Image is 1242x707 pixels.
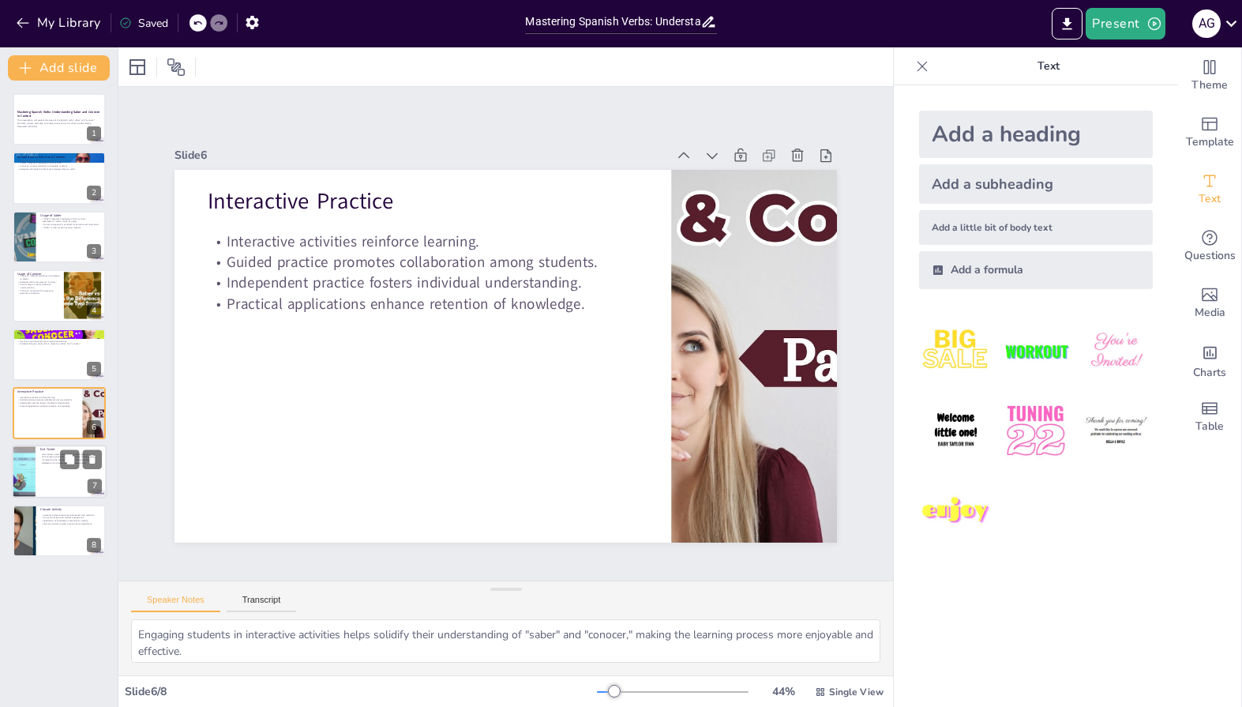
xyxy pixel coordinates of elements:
p: Encouraging originality fosters creativity in language use. [40,456,102,459]
p: Closure activities provide a sense of accomplishment. [40,522,101,525]
div: Add a little bit of body text [919,210,1153,245]
p: Examples will clarify the distinctions between the two verbs. [17,167,101,171]
div: 3 [87,244,101,258]
p: Generated with [URL] [17,125,101,128]
div: 4 [13,269,106,322]
div: Add a table [1178,389,1241,446]
p: Introduction to Saber and Conocer [17,154,101,159]
p: "Saber" expresses knowledge of facts or skills. [40,217,101,220]
p: "Saber" is often used in various contexts. [40,226,101,229]
img: 7.jpeg [919,475,992,548]
div: Layout [125,55,150,80]
p: Usage of Saber [40,213,101,218]
p: Interactive activities reinforce learning. [248,144,664,296]
p: Reflection on choices deepens understanding. [40,462,102,465]
div: 7 [88,479,102,494]
img: 5.jpeg [999,394,1072,468]
p: Practical applications enhance retention of knowledge. [17,404,78,408]
button: My Library [12,10,107,36]
p: Examples clarify the usage of "conocer." [17,280,59,284]
div: 8 [87,538,101,552]
p: Guided practice promotes collaboration among students. [241,164,657,316]
div: 6 [13,387,106,439]
div: 8 [13,505,106,557]
p: Text [935,47,1162,85]
input: Insert title [525,10,700,33]
button: Export to PowerPoint [1052,8,1083,39]
p: Usage of Conocer [17,272,59,276]
span: Media [1195,304,1225,322]
div: 4 [87,303,101,318]
p: "Conocer" conveys familiarity with people or places. [17,164,101,167]
div: 6 [87,420,101,434]
div: 7 [12,446,107,499]
button: Speaker Notes [131,595,220,612]
div: 5 [87,362,101,376]
p: Correct conjugation is essential for accurate communication. [40,223,101,226]
div: 2 [87,186,101,200]
p: Interactive Practice [259,100,678,263]
span: Theme [1191,77,1228,94]
div: Add a formula [919,251,1153,289]
span: Charts [1193,364,1226,382]
p: Exit tickets assess understanding of the material. [40,453,102,456]
p: Familiarity with verbs is important for communication. [17,337,101,340]
button: Add slide [8,55,110,81]
img: 2.jpeg [999,314,1072,388]
div: 44 % [764,684,802,699]
div: Add a heading [919,111,1153,158]
img: 1.jpeg [919,314,992,388]
strong: Mastering Spanish Verbs: Understanding Saber and Conocer in Context [17,110,99,118]
p: Examples of "saber" clarify its usage. [40,220,101,224]
p: Exit Ticket [40,447,102,452]
p: Interactive Practice [17,389,78,394]
div: Add a subheading [919,164,1153,204]
span: Template [1186,134,1234,151]
p: Closure Activity [40,506,101,511]
div: 3 [13,211,106,263]
div: Saved [119,16,168,31]
p: Underlining the verb reinforces grammatical awareness. [40,459,102,462]
span: Table [1195,418,1224,435]
button: Delete Slide [83,450,102,469]
p: Interactive closure activities enhance learning retention. [40,513,101,517]
span: Position [167,58,186,77]
p: Key Terms [17,330,101,335]
p: Key terms are frequently used in practice activities. [17,340,101,343]
div: Slide 6 / 8 [125,684,597,699]
img: 3.jpeg [1079,314,1153,388]
div: 1 [13,93,106,145]
div: 2 [13,152,106,204]
button: A G [1192,8,1221,39]
p: "Conocer" indicates familiarity with people or places. [17,275,59,280]
p: Practical applications enhance retention of knowledge. [228,203,644,355]
div: Add charts and graphs [1178,332,1241,389]
p: Key terms enhance vocabulary and understanding. [17,333,101,337]
p: Independent practice fosters individual understanding. [235,183,651,336]
p: Application of knowledge is essential for mastery. [40,519,101,522]
p: Correct usage is vital for effective communication. [17,284,59,289]
div: A G [1192,9,1221,38]
textarea: Engaging students in interactive activities helps solidify their understanding of "saber" and "co... [131,619,880,663]
button: Present [1086,8,1165,39]
button: Transcript [227,595,297,612]
img: 6.jpeg [1079,394,1153,468]
div: 5 [13,329,106,381]
div: Get real-time input from your audience [1178,218,1241,275]
p: Interactive activities reinforce learning. [17,396,78,399]
p: Understanding "saber" and "conocer" is essential for Spanish communication. [17,159,101,162]
p: "Conocer" is essential for expressing personal connections. [17,289,59,295]
p: Independent practice fosters individual understanding. [17,401,78,404]
span: Questions [1184,247,1236,265]
span: Single View [829,686,884,698]
p: Fun activities promote student engagement. [40,516,101,519]
div: Change the overall theme [1178,47,1241,104]
div: 1 [87,126,101,141]
div: Add text boxes [1178,161,1241,218]
p: Guided practice promotes collaboration among students. [17,399,78,402]
img: 4.jpeg [919,394,992,468]
button: Duplicate Slide [60,450,79,469]
p: This presentation will explore the usage of the Spanish verbs "saber" and "conocer," providing co... [17,119,101,125]
div: Slide 6 [243,55,715,221]
p: "Saber" indicates knowledge of facts or skills. [17,161,101,164]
